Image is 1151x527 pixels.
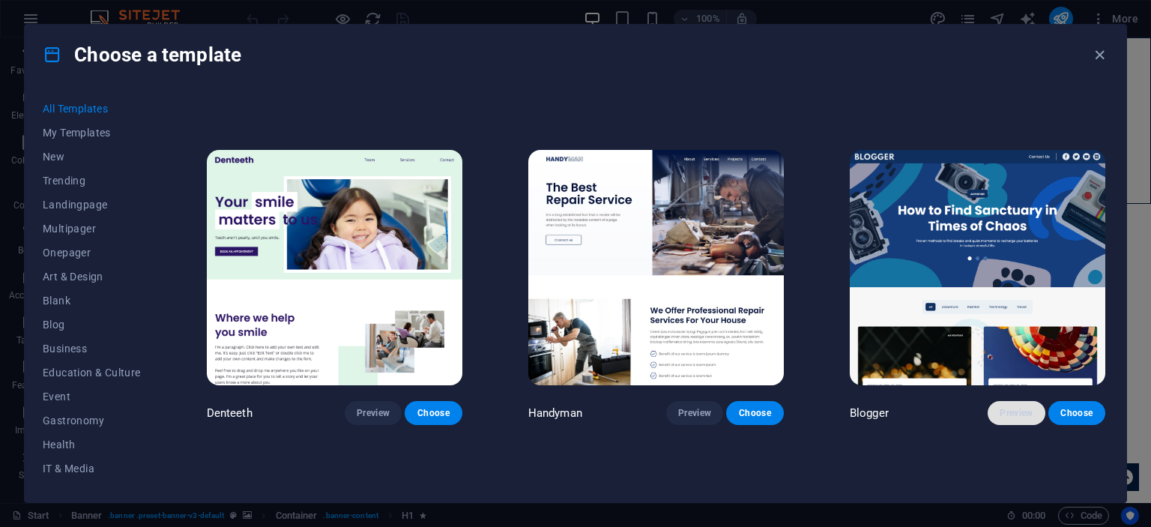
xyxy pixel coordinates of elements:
[43,103,141,115] span: All Templates
[43,265,141,289] button: Art & Design
[43,481,141,505] button: Legal & Finance
[43,97,141,121] button: All Templates
[528,406,582,421] p: Handyman
[43,391,141,403] span: Event
[30,220,37,238] button: 4
[43,415,141,427] span: Gastronomy
[43,367,141,379] span: Education & Culture
[405,401,462,425] button: Choose
[43,271,141,283] span: Art & Design
[43,433,141,457] button: Health
[30,238,37,256] button: 5
[43,145,141,169] button: New
[726,401,783,425] button: Choose
[43,313,141,337] button: Blog
[43,385,141,409] button: Event
[207,406,253,421] p: Denteeth
[30,202,37,220] button: 3
[43,175,141,187] span: Trending
[417,407,450,419] span: Choose
[43,439,141,451] span: Health
[43,463,141,475] span: IT & Media
[678,407,711,419] span: Preview
[43,121,141,145] button: My Templates
[207,150,462,385] img: Denteeth
[43,337,141,361] button: Business
[345,401,402,425] button: Preview
[43,295,141,307] span: Blank
[43,217,141,241] button: Multipager
[43,409,141,433] button: Gastronomy
[43,199,141,211] span: Landingpage
[850,406,889,421] p: Blogger
[666,401,723,425] button: Preview
[43,43,241,67] h4: Choose a template
[357,407,390,419] span: Preview
[43,457,141,481] button: IT & Media
[43,241,141,265] button: Onepager
[43,193,141,217] button: Landingpage
[738,407,771,419] span: Choose
[1048,401,1105,425] button: Choose
[43,361,141,385] button: Education & Culture
[850,150,1105,385] img: Blogger
[1000,407,1033,419] span: Preview
[43,343,141,355] span: Business
[528,150,784,385] img: Handyman
[43,247,141,259] span: Onepager
[30,184,37,202] button: 2
[30,166,37,184] button: 1
[43,151,141,163] span: New
[988,401,1045,425] button: Preview
[43,319,141,331] span: Blog
[43,289,141,313] button: Blank
[43,223,141,235] span: Multipager
[43,169,141,193] button: Trending
[43,127,141,139] span: My Templates
[1060,407,1093,419] span: Choose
